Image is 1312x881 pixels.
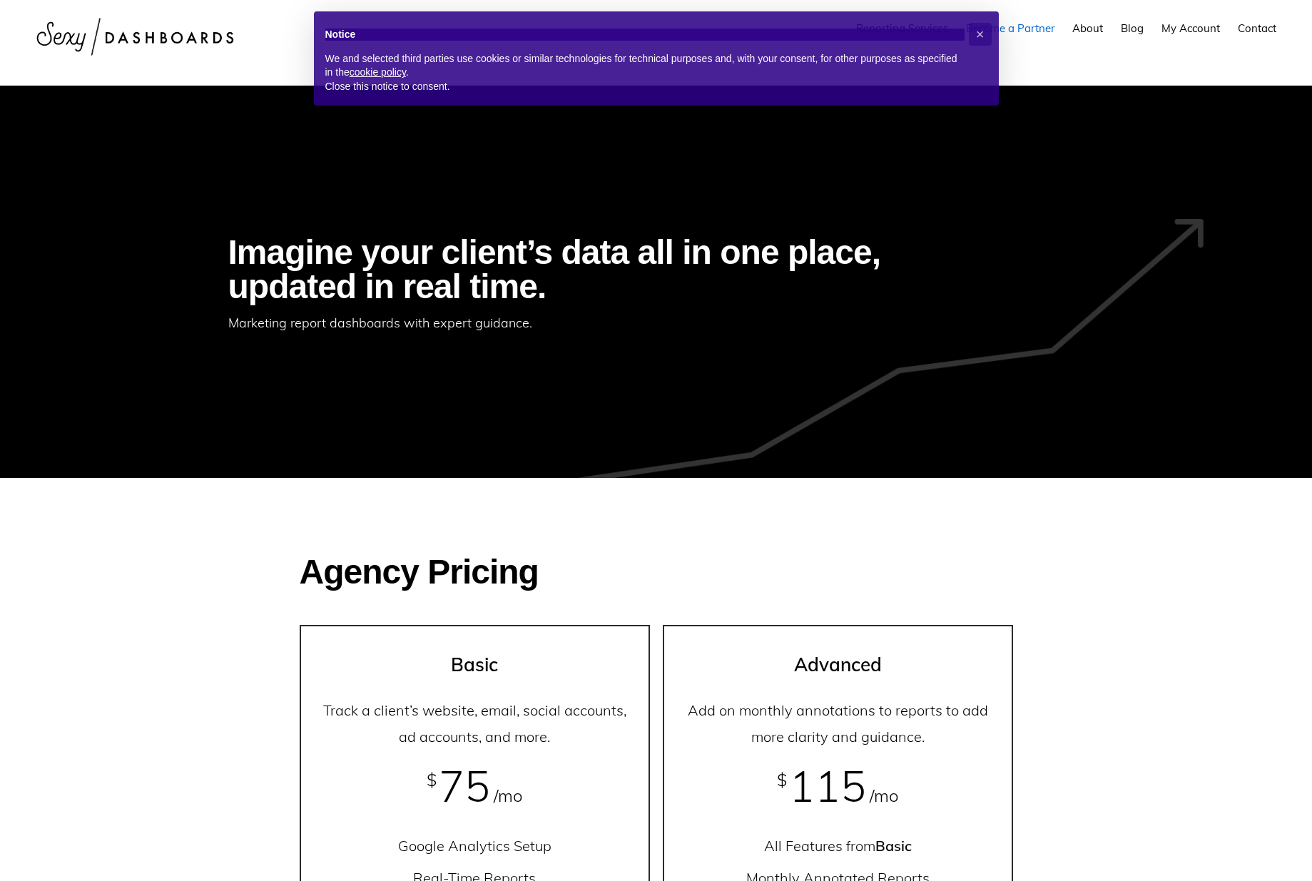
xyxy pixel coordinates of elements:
p: Close this notice to consent. [325,80,965,94]
span: About [1072,21,1103,35]
a: My Account [1154,9,1227,48]
div: 75 [439,759,490,813]
span: /mo [870,785,898,806]
img: Sexy Dashboards [29,7,243,66]
a: Become a Partner [959,9,1062,48]
span: Become a Partner [966,21,1054,35]
strong: Advanced [794,653,882,676]
h2: Notice [325,29,965,41]
div: Add on monthly annotations to reports to add more clarity and guidance. [664,690,1012,758]
p: Marketing report dashboards with expert guidance. [228,311,1084,335]
a: Blog [1114,9,1151,48]
span: /mo [494,785,522,806]
div: 115 [789,759,866,813]
span: $ [427,771,437,788]
span: My Account [1161,21,1220,35]
button: Close this notice [969,23,992,46]
div: Track a client’s website, email, social accounts, ad accounts, and more. [301,690,649,758]
a: About [1065,9,1110,48]
h2: Agency Pricing [300,555,1013,589]
span: Contact [1238,21,1276,35]
strong: Basic [451,653,498,676]
span: Blog [1121,21,1144,35]
a: cookie policy [350,66,406,78]
span: $ [777,771,787,788]
nav: Main [849,9,1283,48]
p: We and selected third parties use cookies or similar technologies for technical purposes and, wit... [325,52,965,80]
h2: Imagine your client’s data all in one place, updated in real time. [228,235,1084,304]
li: Google Analytics Setup [315,830,634,862]
strong: Basic [875,837,912,855]
li: All Features from [678,830,997,862]
a: Contact [1231,9,1283,48]
span: × [976,26,985,42]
